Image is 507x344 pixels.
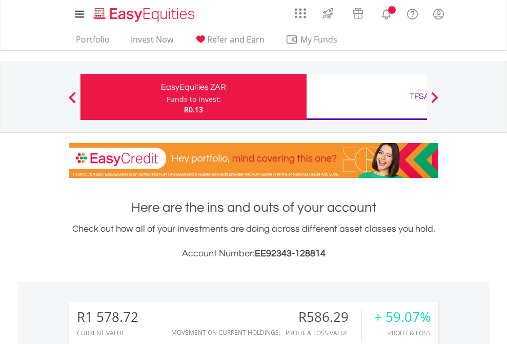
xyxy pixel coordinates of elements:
[184,105,203,114] span: R0.13
[374,330,431,336] div: Profit & Loss
[171,329,280,336] div: Movement on Current Holdings:
[350,5,367,22] img: vouchers-v2.svg
[62,97,83,107] button: Previous
[288,3,313,19] a: AppsGrid
[69,143,438,178] img: EasyCredit Promotion Banner
[77,330,138,336] div: CURRENT VALUE
[424,97,445,107] button: Next
[69,222,438,261] div: Check out how all of your investments are doing across different asset classes you hold.
[286,330,361,336] div: Profit & Loss Value
[127,34,177,50] a: Invest Now
[77,310,138,325] div: R1 578.72
[207,34,265,45] span: Refer and Earn
[286,33,353,46] span: My Funds
[72,34,114,50] a: Portfolio
[319,5,336,22] img: thrive-v2.svg
[167,94,221,105] div: Funds to invest:
[425,3,452,25] a: My Profile
[90,3,199,23] a: Home page
[343,3,373,22] a: Vouchers
[373,3,399,23] a: Notifications
[399,3,425,23] a: FAQ's and Support
[374,310,431,325] div: + 59.07%
[69,198,438,217] h1: Here are the ins and outs of your account
[87,80,300,94] div: EasyEquities ZAR
[69,247,438,261] h3: Account Number:
[92,6,199,23] img: EasyEquities_Logo.png
[190,34,269,50] a: Refer and Earn
[295,8,306,19] img: grid-menu-icon.svg
[286,310,361,325] div: R586.29
[255,249,326,258] span: EE92343-128814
